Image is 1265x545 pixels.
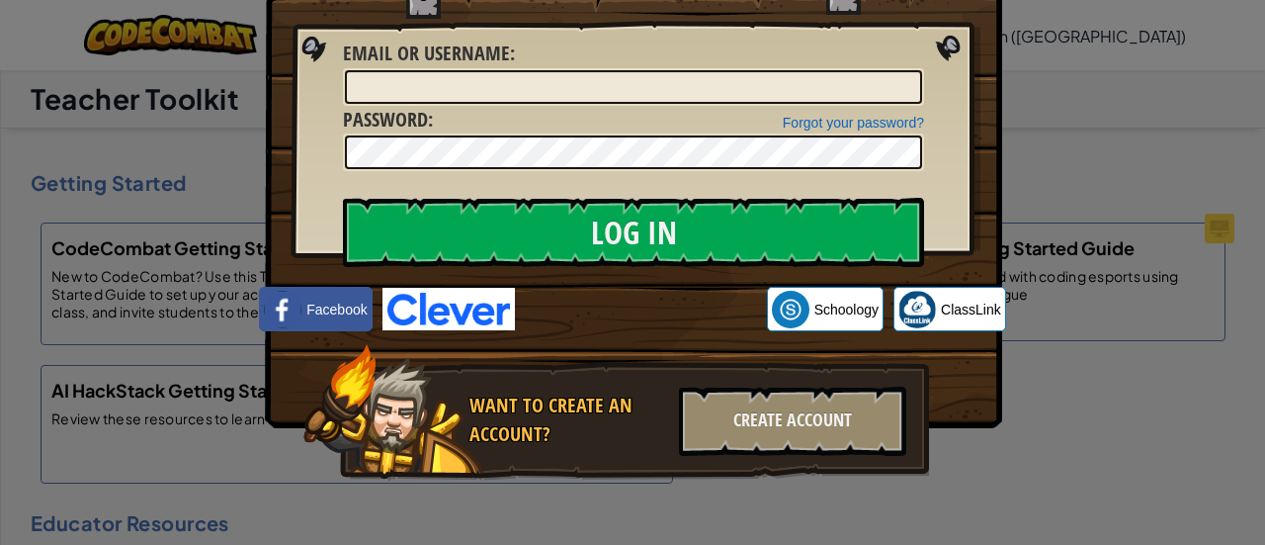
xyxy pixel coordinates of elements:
[343,40,510,66] span: Email or Username
[382,288,515,330] img: clever-logo-blue.png
[679,387,906,456] div: Create Account
[515,288,767,331] iframe: Sign in with Google Button
[814,300,879,319] span: Schoology
[941,300,1001,319] span: ClassLink
[783,115,924,131] a: Forgot your password?
[898,291,936,328] img: classlink-logo-small.png
[343,198,924,267] input: Log In
[343,106,433,135] label: :
[343,106,428,133] span: Password
[306,300,367,319] span: Facebook
[264,291,301,328] img: facebook_small.png
[469,392,667,448] div: Want to create an account?
[772,291,809,328] img: schoology.png
[343,40,515,68] label: :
